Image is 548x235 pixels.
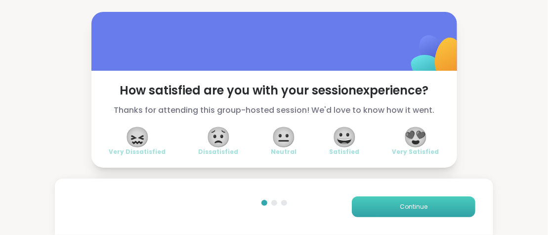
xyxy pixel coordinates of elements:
[271,148,297,156] span: Neutral
[109,104,439,116] span: Thanks for attending this group-hosted session! We'd love to know how it went.
[388,9,486,108] img: ShareWell Logomark
[392,148,439,156] span: Very Satisfied
[125,128,150,146] span: 😖
[403,128,428,146] span: 😍
[332,128,357,146] span: 😀
[109,148,166,156] span: Very Dissatisfied
[206,128,231,146] span: 😟
[199,148,239,156] span: Dissatisfied
[330,148,360,156] span: Satisfied
[352,196,475,217] button: Continue
[109,83,439,98] span: How satisfied are you with your session experience?
[272,128,296,146] span: 😐
[400,202,427,211] span: Continue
